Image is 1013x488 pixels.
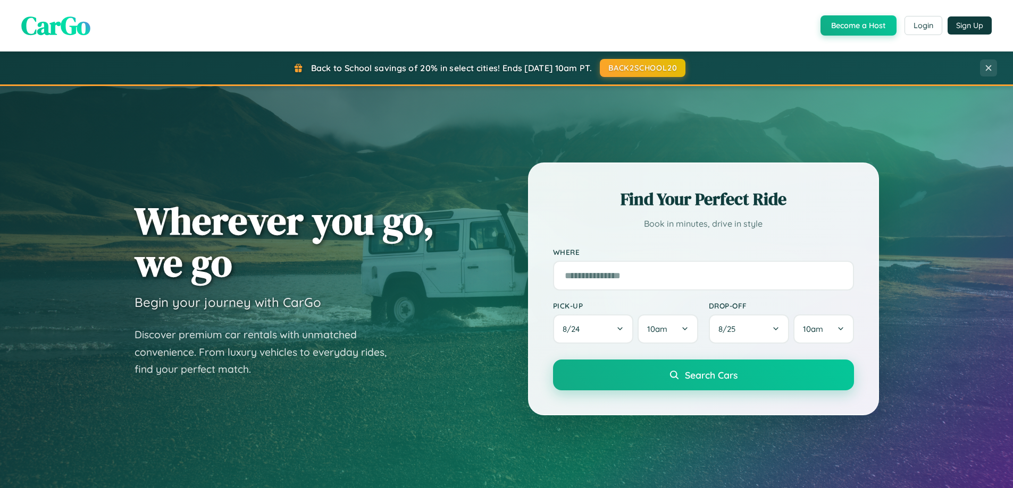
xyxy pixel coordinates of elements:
h1: Wherever you go, we go [135,200,434,284]
span: 10am [803,324,823,334]
label: Where [553,247,854,256]
p: Book in minutes, drive in style [553,216,854,232]
label: Pick-up [553,301,698,310]
h2: Find Your Perfect Ride [553,187,854,211]
button: Become a Host [821,15,897,36]
button: Search Cars [553,359,854,390]
button: 8/25 [709,314,790,344]
span: 8 / 24 [563,324,585,334]
button: 8/24 [553,314,634,344]
span: Back to School savings of 20% in select cities! Ends [DATE] 10am PT. [311,63,592,73]
label: Drop-off [709,301,854,310]
button: BACK2SCHOOL20 [600,59,685,77]
h3: Begin your journey with CarGo [135,294,321,310]
button: 10am [793,314,853,344]
span: 10am [647,324,667,334]
span: Search Cars [685,369,738,381]
p: Discover premium car rentals with unmatched convenience. From luxury vehicles to everyday rides, ... [135,326,400,378]
button: 10am [638,314,698,344]
button: Sign Up [948,16,992,35]
span: CarGo [21,8,90,43]
button: Login [905,16,942,35]
span: 8 / 25 [718,324,741,334]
